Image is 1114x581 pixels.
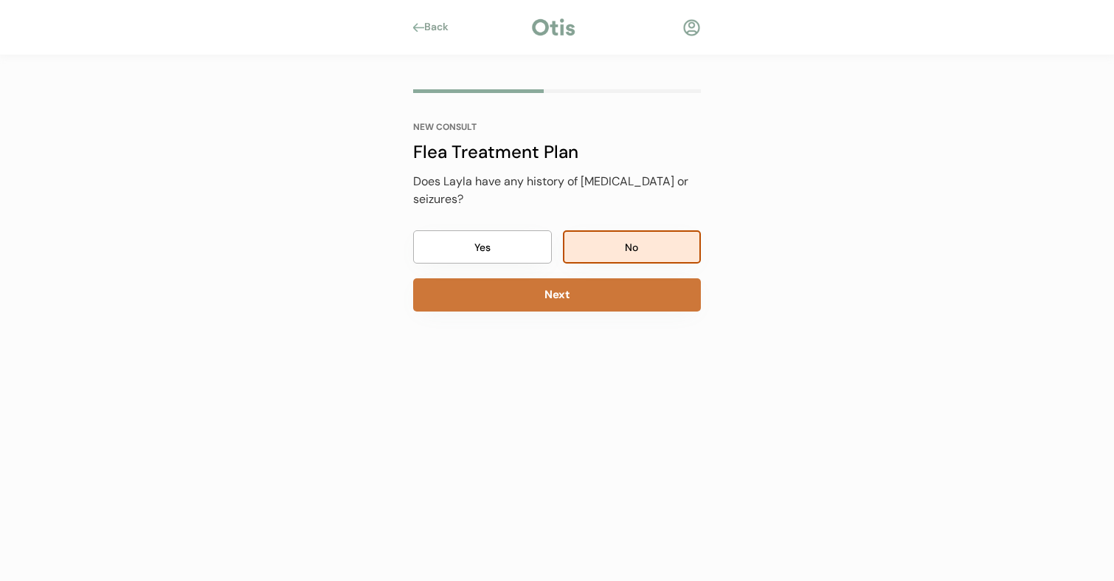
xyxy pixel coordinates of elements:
div: Does Layla have any history of [MEDICAL_DATA] or seizures? [413,173,701,208]
button: Yes [413,230,552,264]
button: Next [413,278,701,312]
div: Flea Treatment Plan [413,139,701,165]
button: No [563,230,702,264]
div: Back [424,20,457,35]
div: NEW CONSULT [413,123,701,131]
